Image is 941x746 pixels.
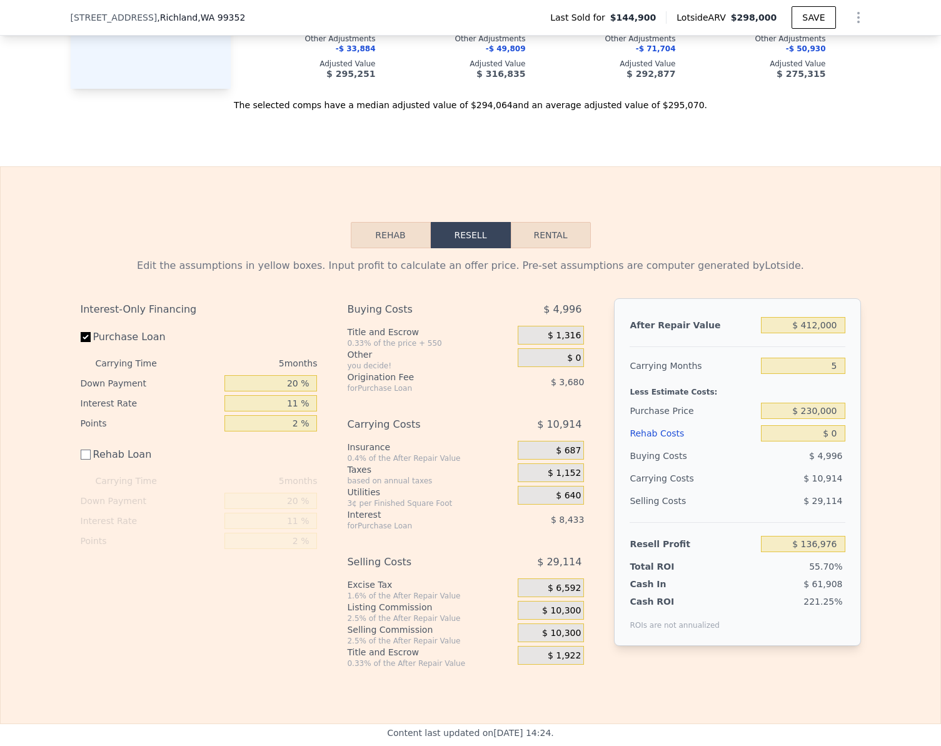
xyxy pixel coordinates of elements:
span: $ 10,914 [803,473,842,483]
div: Carrying Time [96,353,177,373]
div: Edit the assumptions in yellow boxes. Input profit to calculate an offer price. Pre-set assumptio... [81,258,861,273]
span: $ 10,300 [542,605,581,617]
span: Last Sold for [550,11,610,24]
div: Adjusted Value [546,59,676,69]
span: $ 275,315 [777,69,825,79]
span: $ 10,914 [537,413,581,436]
div: Listing Commission [347,601,513,613]
span: $ 292,877 [626,69,675,79]
div: Insurance [347,441,513,453]
div: Carrying Costs [630,467,708,490]
div: 2.5% of the After Repair Value [347,636,513,646]
span: $144,900 [610,11,657,24]
span: $298,000 [731,13,777,23]
div: Adjusted Value [396,59,526,69]
div: Carrying Months [630,355,756,377]
div: Points [81,413,220,433]
span: $ 1,922 [548,650,581,662]
div: Points [81,531,220,551]
button: Rental [511,222,591,248]
div: Interest [347,508,486,521]
span: $ 4,996 [809,451,842,461]
span: $ 295,251 [326,69,375,79]
span: $ 1,316 [548,330,581,341]
span: $ 29,114 [537,551,581,573]
div: ROIs are not annualized [630,608,720,630]
div: Cash ROI [630,595,720,608]
div: Other [347,348,513,361]
div: Cash In [630,578,708,590]
span: 221.25% [803,597,842,607]
span: $ 0 [567,353,581,364]
div: 0.33% of the After Repair Value [347,658,513,668]
span: $ 316,835 [476,69,525,79]
div: After Repair Value [630,314,756,336]
div: Selling Costs [347,551,486,573]
span: [STREET_ADDRESS] [71,11,158,24]
div: Selling Costs [630,490,756,512]
span: $ 1,152 [548,468,581,479]
div: Down Payment [81,491,220,511]
div: Rehab Costs [630,422,756,445]
div: Title and Escrow [347,646,513,658]
div: Excise Tax [347,578,513,591]
div: Utilities [347,486,513,498]
button: Rehab [351,222,431,248]
div: 1.6% of the After Repair Value [347,591,513,601]
span: -$ 50,930 [786,44,826,53]
div: 0.33% of the price + 550 [347,338,513,348]
div: Selling Commission [347,623,513,636]
div: for Purchase Loan [347,521,486,531]
div: Other Adjustments [246,34,376,44]
div: Adjusted Value [696,59,826,69]
div: Less Estimate Costs: [630,377,845,400]
div: Buying Costs [630,445,756,467]
span: -$ 49,809 [486,44,526,53]
span: Lotside ARV [677,11,730,24]
button: Resell [431,222,511,248]
span: $ 8,433 [551,515,584,525]
span: $ 29,114 [803,496,842,506]
div: 3¢ per Finished Square Foot [347,498,513,508]
div: Origination Fee [347,371,486,383]
div: Other Adjustments [546,34,676,44]
div: Interest Rate [81,393,220,413]
div: 5 months [182,353,318,373]
div: Carrying Time [96,471,177,491]
label: Purchase Loan [81,326,220,348]
div: Other Adjustments [696,34,826,44]
div: Interest Rate [81,511,220,531]
div: 5 months [182,471,318,491]
span: $ 687 [556,445,581,456]
div: Buying Costs [347,298,486,321]
span: $ 4,996 [543,298,581,321]
button: SAVE [792,6,835,29]
label: Rehab Loan [81,443,220,466]
div: Adjusted Value [246,59,376,69]
div: The selected comps have a median adjusted value of $294,064 and an average adjusted value of $295... [71,89,871,111]
div: Carrying Costs [347,413,486,436]
button: Show Options [846,5,871,30]
span: $ 3,680 [551,377,584,387]
div: Other Adjustments [396,34,526,44]
div: for Purchase Loan [347,383,486,393]
input: Purchase Loan [81,332,91,342]
div: Interest-Only Financing [81,298,318,321]
span: $ 640 [556,490,581,502]
div: Title and Escrow [347,326,513,338]
div: Resell Profit [630,533,756,555]
div: Total ROI [630,560,708,573]
span: $ 6,592 [548,583,581,594]
span: $ 10,300 [542,628,581,639]
span: , Richland [157,11,245,24]
span: -$ 33,884 [336,44,376,53]
div: 2.5% of the After Repair Value [347,613,513,623]
div: Down Payment [81,373,220,393]
span: -$ 71,704 [636,44,676,53]
span: , WA 99352 [198,13,245,23]
span: $ 61,908 [803,579,842,589]
div: Taxes [347,463,513,476]
div: based on annual taxes [347,476,513,486]
input: Rehab Loan [81,450,91,460]
span: 55.70% [809,562,842,572]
